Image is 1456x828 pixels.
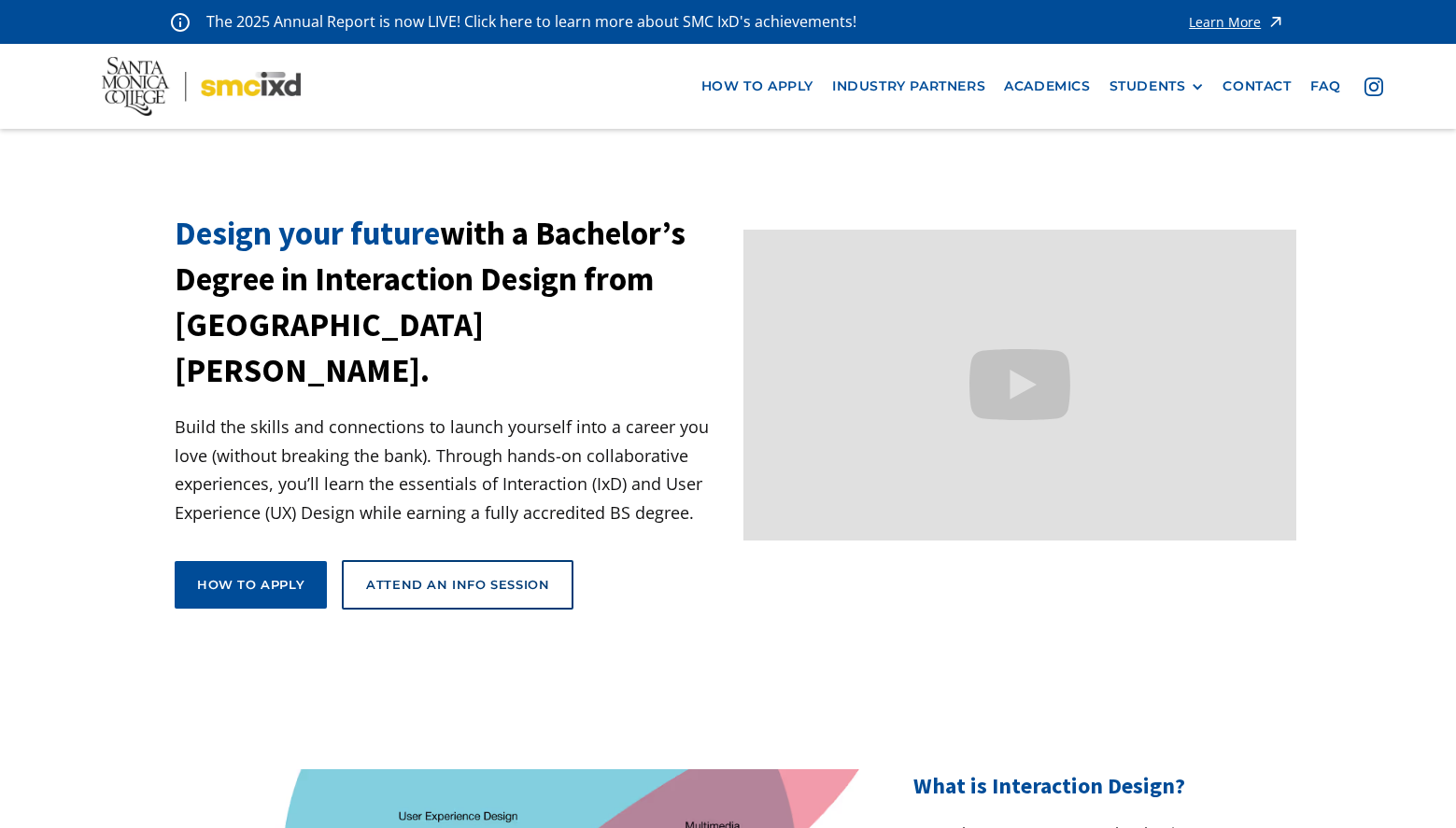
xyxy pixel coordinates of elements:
img: icon - instagram [1364,77,1383,96]
div: STUDENTS [1110,78,1186,94]
h2: What is Interaction Design? [913,769,1281,803]
div: STUDENTS [1110,78,1205,94]
a: industry partners [823,69,995,104]
a: contact [1213,69,1300,104]
h1: with a Bachelor’s Degree in Interaction Design from [GEOGRAPHIC_DATA][PERSON_NAME]. [175,211,728,394]
a: Academics [995,69,1099,104]
div: Attend an Info Session [366,576,549,593]
p: The 2025 Annual Report is now LIVE! Click here to learn more about SMC IxD's achievements! [206,9,858,35]
a: faq [1301,69,1350,104]
img: Santa Monica College - SMC IxD logo [102,57,301,115]
div: How to apply [197,576,304,593]
a: how to apply [692,69,823,104]
iframe: Design your future with a Bachelor's Degree in Interaction Design from Santa Monica College [743,230,1297,540]
span: Design your future [175,213,440,254]
img: icon - information - alert [171,12,190,32]
a: How to apply [175,561,327,608]
p: Build the skills and connections to launch yourself into a career you love (without breaking the ... [175,413,728,526]
div: Learn More [1189,16,1261,29]
img: icon - arrow - alert [1266,9,1285,35]
a: Learn More [1189,9,1285,35]
a: Attend an Info Session [342,560,573,609]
